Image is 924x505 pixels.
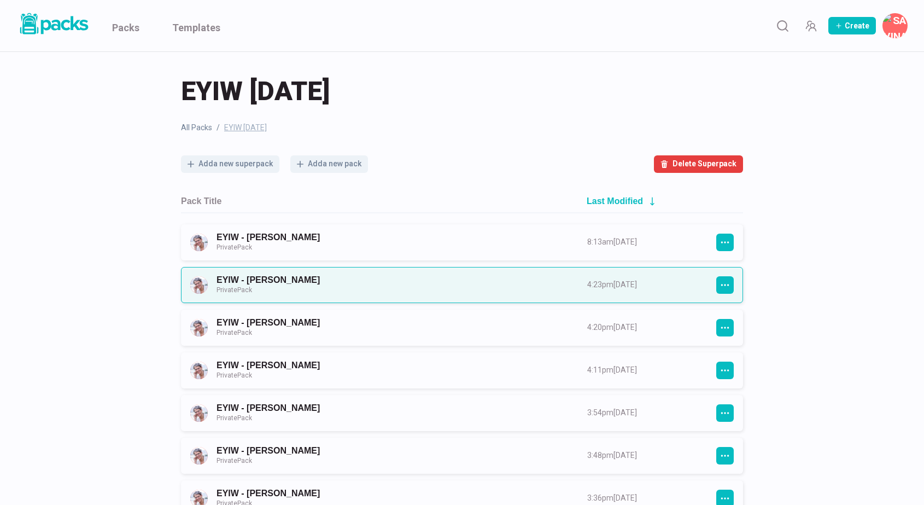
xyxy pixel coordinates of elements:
[181,122,743,133] nav: breadcrumb
[587,196,643,206] h2: Last Modified
[290,155,368,173] button: Adda new pack
[16,11,90,37] img: Packs logo
[217,122,220,133] span: /
[181,122,212,133] a: All Packs
[181,74,330,109] span: EYIW [DATE]
[800,15,822,37] button: Manage Team Invites
[882,13,908,38] button: Savina Tilmann
[771,15,793,37] button: Search
[224,122,267,133] span: EYIW [DATE]
[181,196,221,206] h2: Pack Title
[181,155,279,173] button: Adda new superpack
[16,11,90,40] a: Packs logo
[828,17,876,34] button: Create Pack
[654,155,743,173] button: Delete Superpack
